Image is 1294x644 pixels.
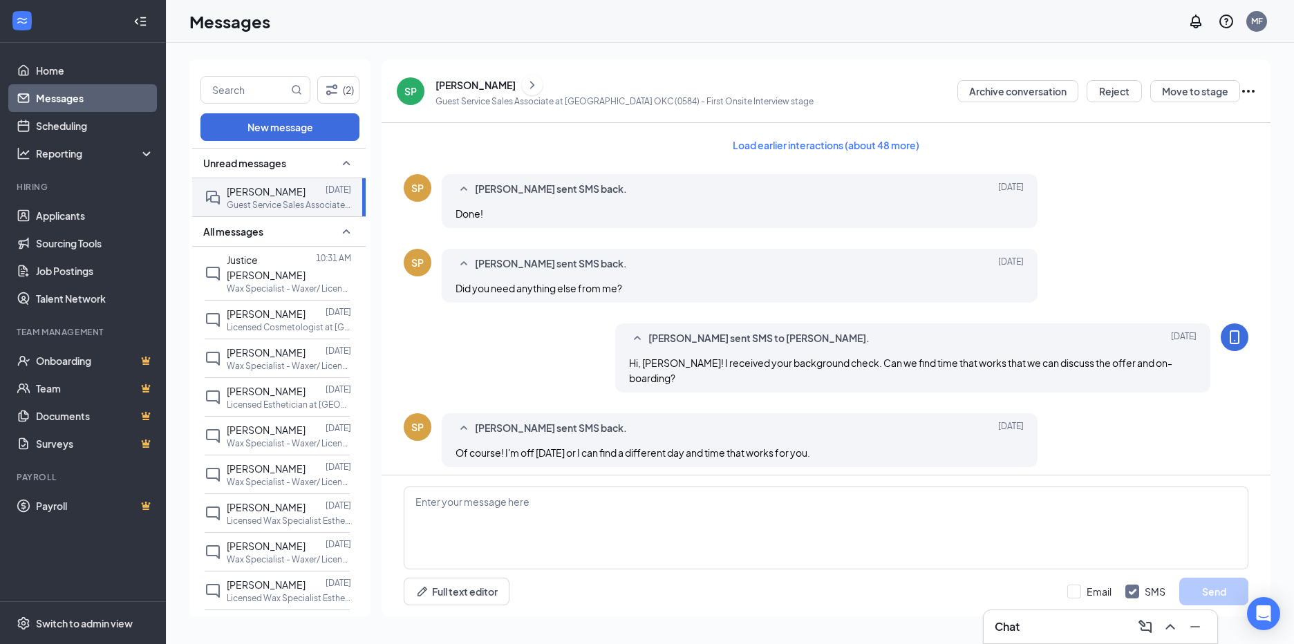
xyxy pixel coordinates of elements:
[435,78,516,92] div: [PERSON_NAME]
[227,385,306,397] span: [PERSON_NAME]
[435,95,814,107] p: Guest Service Sales Associate at [GEOGRAPHIC_DATA] OKC (0584) - First Onsite Interview stage
[1159,616,1181,638] button: ChevronUp
[629,330,646,347] svg: SmallChevronUp
[456,256,472,272] svg: SmallChevronUp
[1087,80,1142,102] button: Reject
[648,330,870,347] span: [PERSON_NAME] sent SMS to [PERSON_NAME].
[17,326,151,338] div: Team Management
[17,181,151,193] div: Hiring
[326,616,351,627] p: [DATE]
[1150,80,1240,102] button: Move to stage
[995,619,1020,634] h3: Chat
[227,592,351,604] p: Licensed Wax Specialist Esthetician or Cosmetologist at [GEOGRAPHIC_DATA] OKC (0584)
[17,616,30,630] svg: Settings
[326,422,351,434] p: [DATE]
[133,15,147,28] svg: Collapse
[205,583,221,599] svg: ChatInactive
[227,515,351,527] p: Licensed Wax Specialist Esthetician or Cosmetologist at [GEOGRAPHIC_DATA] OKC (0584)
[36,492,154,520] a: PayrollCrown
[15,14,29,28] svg: WorkstreamLogo
[36,402,154,430] a: DocumentsCrown
[316,252,351,264] p: 10:31 AM
[205,389,221,406] svg: ChatInactive
[227,321,351,333] p: Licensed Cosmetologist at [GEOGRAPHIC_DATA] (0584)
[36,112,154,140] a: Scheduling
[456,420,472,437] svg: SmallChevronUp
[326,500,351,511] p: [DATE]
[456,282,622,294] span: Did you need anything else from me?
[326,345,351,357] p: [DATE]
[998,181,1024,198] span: [DATE]
[404,84,417,98] div: SP
[227,553,351,565] p: Wax Specialist - Waxer/ Licensed Esthetician at [GEOGRAPHIC_DATA] OKC (0584)
[205,265,221,282] svg: ChatInactive
[227,424,306,436] span: [PERSON_NAME]
[998,256,1024,272] span: [DATE]
[17,471,151,483] div: Payroll
[227,199,351,211] p: Guest Service Sales Associate at [GEOGRAPHIC_DATA] OKC (0584)
[1240,83,1257,100] svg: Ellipses
[1188,13,1204,30] svg: Notifications
[227,307,306,320] span: [PERSON_NAME]
[205,312,221,328] svg: ChatInactive
[205,189,221,206] svg: DoubleChat
[36,257,154,285] a: Job Postings
[227,360,351,372] p: Wax Specialist - Waxer/ Licensed Esthetician at [GEOGRAPHIC_DATA] OKC (0584)
[326,461,351,473] p: [DATE]
[326,577,351,589] p: [DATE]
[36,84,154,112] a: Messages
[36,347,154,375] a: OnboardingCrown
[36,616,133,630] div: Switch to admin view
[205,544,221,560] svg: ChatInactive
[475,420,627,437] span: [PERSON_NAME] sent SMS back.
[36,57,154,84] a: Home
[411,256,424,269] div: SP
[1218,13,1235,30] svg: QuestionInfo
[36,146,155,160] div: Reporting
[36,430,154,457] a: SurveysCrown
[404,578,509,605] button: Full text editorPen
[200,113,359,141] button: New message
[205,466,221,483] svg: ChatInactive
[36,285,154,312] a: Talent Network
[1137,618,1154,635] svg: ComposeMessage
[1179,578,1248,605] button: Send
[227,283,351,294] p: Wax Specialist - Waxer/ Licensed Esthetician at [GEOGRAPHIC_DATA] OKC (0584)
[203,156,286,170] span: Unread messages
[475,181,627,198] span: [PERSON_NAME] sent SMS back.
[203,225,263,238] span: All messages
[338,223,355,240] svg: SmallChevronUp
[36,375,154,402] a: TeamCrown
[411,181,424,195] div: SP
[227,462,306,475] span: [PERSON_NAME]
[456,207,483,220] span: Done!
[227,476,351,488] p: Wax Specialist - Waxer/ Licensed Esthetician at [GEOGRAPHIC_DATA] OKC (0584)
[1134,616,1156,638] button: ComposeMessage
[17,146,30,160] svg: Analysis
[205,428,221,444] svg: ChatInactive
[475,256,627,272] span: [PERSON_NAME] sent SMS back.
[326,538,351,550] p: [DATE]
[525,77,539,93] svg: ChevronRight
[317,76,359,104] button: Filter (2)
[36,229,154,257] a: Sourcing Tools
[227,540,306,552] span: [PERSON_NAME]
[1187,618,1203,635] svg: Minimize
[338,155,355,171] svg: SmallChevronUp
[227,437,351,449] p: Wax Specialist - Waxer/ Licensed Esthetician at [GEOGRAPHIC_DATA] OKC (0584)
[629,357,1172,384] span: Hi, [PERSON_NAME]! I received your background check. Can we find time that works that we can disc...
[205,505,221,522] svg: ChatInactive
[1171,330,1197,347] span: [DATE]
[411,420,424,434] div: SP
[323,82,340,98] svg: Filter
[205,350,221,367] svg: ChatInactive
[227,399,351,410] p: Licensed Esthetician at [GEOGRAPHIC_DATA] (0584)
[201,77,288,103] input: Search
[227,185,306,198] span: [PERSON_NAME]
[415,585,429,598] svg: Pen
[1184,616,1206,638] button: Minimize
[227,501,306,513] span: [PERSON_NAME]
[227,346,306,359] span: [PERSON_NAME]
[227,578,306,591] span: [PERSON_NAME]
[957,80,1078,102] button: Archive conversation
